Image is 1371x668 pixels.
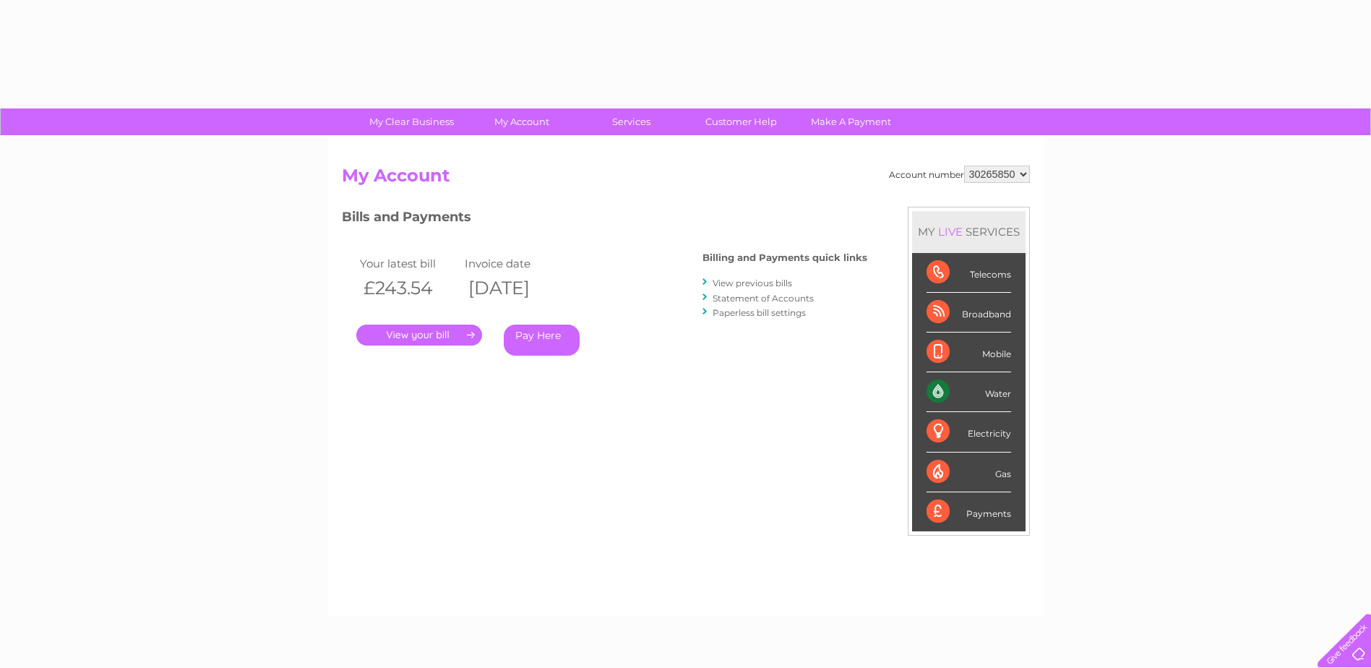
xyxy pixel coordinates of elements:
[935,225,966,239] div: LIVE
[682,108,801,135] a: Customer Help
[927,253,1011,293] div: Telecoms
[889,166,1030,183] div: Account number
[461,254,566,273] td: Invoice date
[912,211,1026,252] div: MY SERVICES
[927,293,1011,333] div: Broadband
[713,278,792,288] a: View previous bills
[356,325,482,346] a: .
[927,453,1011,492] div: Gas
[356,273,461,303] th: £243.54
[791,108,911,135] a: Make A Payment
[572,108,691,135] a: Services
[927,333,1011,372] div: Mobile
[356,254,461,273] td: Your latest bill
[342,166,1030,193] h2: My Account
[461,273,566,303] th: [DATE]
[713,307,806,318] a: Paperless bill settings
[504,325,580,356] a: Pay Here
[927,412,1011,452] div: Electricity
[713,293,814,304] a: Statement of Accounts
[927,492,1011,531] div: Payments
[342,207,867,232] h3: Bills and Payments
[702,252,867,263] h4: Billing and Payments quick links
[352,108,471,135] a: My Clear Business
[462,108,581,135] a: My Account
[927,372,1011,412] div: Water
